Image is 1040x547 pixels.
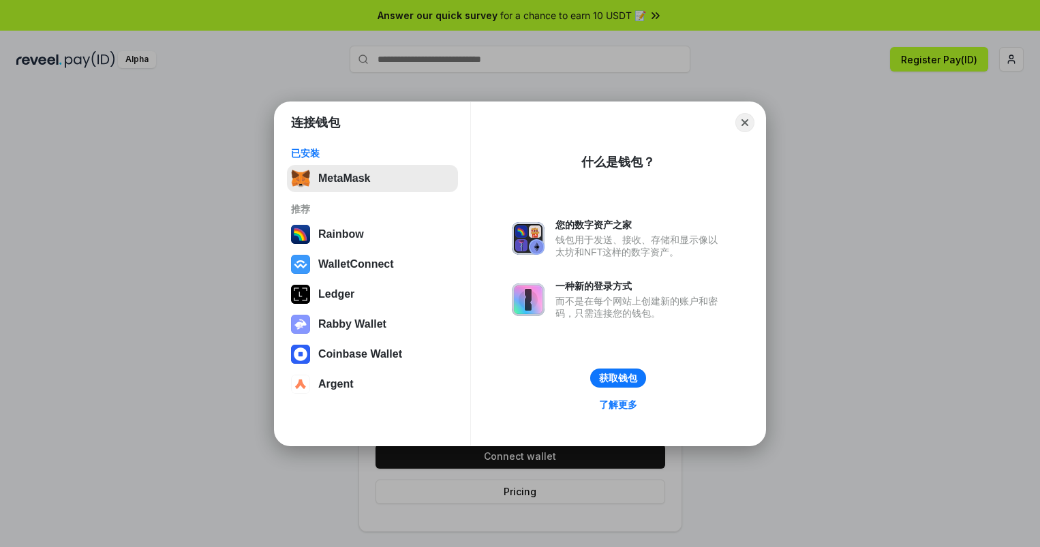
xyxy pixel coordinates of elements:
img: svg+xml,%3Csvg%20xmlns%3D%22http%3A%2F%2Fwww.w3.org%2F2000%2Fsvg%22%20fill%3D%22none%22%20viewBox... [512,222,545,255]
div: 一种新的登录方式 [555,280,724,292]
div: MetaMask [318,172,370,185]
img: svg+xml,%3Csvg%20width%3D%2228%22%20height%3D%2228%22%20viewBox%3D%220%200%2028%2028%22%20fill%3D... [291,255,310,274]
div: 钱包用于发送、接收、存储和显示像以太坊和NFT这样的数字资产。 [555,234,724,258]
div: Ledger [318,288,354,300]
button: Argent [287,371,458,398]
div: 推荐 [291,203,454,215]
img: svg+xml,%3Csvg%20width%3D%2228%22%20height%3D%2228%22%20viewBox%3D%220%200%2028%2028%22%20fill%3D... [291,375,310,394]
div: Coinbase Wallet [318,348,402,360]
button: Close [735,113,754,132]
div: 了解更多 [599,398,637,411]
button: WalletConnect [287,251,458,278]
img: svg+xml,%3Csvg%20xmlns%3D%22http%3A%2F%2Fwww.w3.org%2F2000%2Fsvg%22%20fill%3D%22none%22%20viewBox... [291,315,310,334]
div: 已安装 [291,147,454,159]
button: MetaMask [287,165,458,192]
h1: 连接钱包 [291,114,340,131]
img: svg+xml,%3Csvg%20xmlns%3D%22http%3A%2F%2Fwww.w3.org%2F2000%2Fsvg%22%20fill%3D%22none%22%20viewBox... [512,283,545,316]
div: Rabby Wallet [318,318,386,330]
div: 您的数字资产之家 [555,219,724,231]
button: 获取钱包 [590,369,646,388]
button: Rainbow [287,221,458,248]
img: svg+xml,%3Csvg%20xmlns%3D%22http%3A%2F%2Fwww.w3.org%2F2000%2Fsvg%22%20width%3D%2228%22%20height%3... [291,285,310,304]
div: WalletConnect [318,258,394,270]
div: 什么是钱包？ [581,154,655,170]
button: Ledger [287,281,458,308]
div: 获取钱包 [599,372,637,384]
a: 了解更多 [591,396,645,413]
button: Coinbase Wallet [287,341,458,368]
img: svg+xml,%3Csvg%20width%3D%22120%22%20height%3D%22120%22%20viewBox%3D%220%200%20120%20120%22%20fil... [291,225,310,244]
img: svg+xml,%3Csvg%20fill%3D%22none%22%20height%3D%2233%22%20viewBox%3D%220%200%2035%2033%22%20width%... [291,169,310,188]
button: Rabby Wallet [287,311,458,338]
img: svg+xml,%3Csvg%20width%3D%2228%22%20height%3D%2228%22%20viewBox%3D%220%200%2028%2028%22%20fill%3D... [291,345,310,364]
div: Argent [318,378,354,390]
div: 而不是在每个网站上创建新的账户和密码，只需连接您的钱包。 [555,295,724,319]
div: Rainbow [318,228,364,240]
